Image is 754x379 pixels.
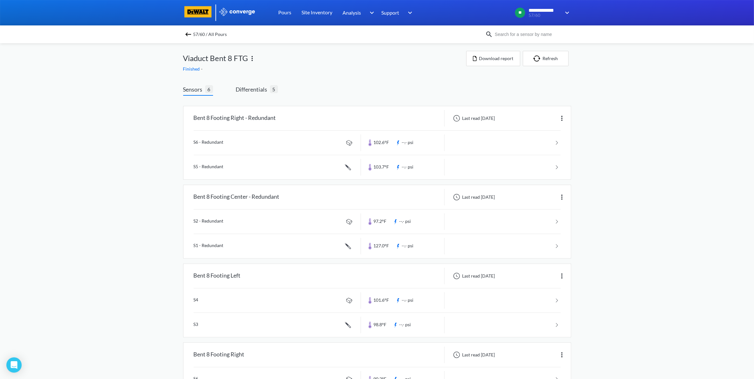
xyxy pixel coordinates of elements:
img: downArrow.svg [365,9,376,17]
span: 5 [270,85,278,93]
img: more.svg [248,55,256,62]
img: icon-refresh.svg [533,55,543,62]
div: Open Intercom Messenger [6,357,22,373]
div: Bent 8 Footing Right - Redundant [194,110,276,127]
div: Bent 8 Footing Right [194,347,245,363]
img: logo-dewalt.svg [183,6,213,17]
input: Search for a sensor by name [493,31,570,38]
div: Last read [DATE] [450,193,497,201]
div: Last read [DATE] [450,351,497,359]
img: more.svg [558,272,566,280]
span: Viaduct Bent 8 FTG [183,52,248,64]
img: downArrow.svg [404,9,414,17]
div: Bent 8 Footing Center - Redundant [194,189,280,205]
div: Last read [DATE] [450,272,497,280]
span: Differentials [236,85,270,94]
img: backspace.svg [184,31,192,38]
button: Refresh [523,51,569,66]
span: 6 [205,85,213,93]
img: downArrow.svg [561,9,571,17]
span: Analysis [343,9,361,17]
img: more.svg [558,114,566,122]
img: icon-file.svg [473,56,477,61]
span: Finished [183,66,201,72]
span: 57/60 / All Pours [193,30,227,39]
span: Sensors [183,85,205,94]
div: Bent 8 Footing Left [194,268,241,284]
img: icon-search.svg [485,31,493,38]
img: logo_ewhite.svg [219,8,256,16]
img: more.svg [558,351,566,359]
div: Last read [DATE] [450,114,497,122]
span: Support [382,9,399,17]
button: Download report [466,51,520,66]
span: 57/60 [529,13,561,18]
span: - [201,66,204,72]
img: more.svg [558,193,566,201]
